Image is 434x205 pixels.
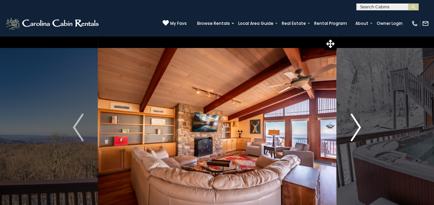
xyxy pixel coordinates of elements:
[411,20,418,27] img: phone-regular-white.png
[235,19,277,28] a: Local Area Guide
[73,114,83,141] img: arrow
[5,17,101,30] img: White-1-2.png
[194,19,233,28] a: Browse Rentals
[163,20,187,27] a: My Favs
[422,20,429,27] img: mail-regular-white.png
[352,19,372,28] a: About
[278,19,309,28] a: Real Estate
[311,19,350,28] a: Rental Program
[350,114,361,141] img: arrow
[170,20,187,27] span: My Favs
[373,19,406,28] a: Owner Login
